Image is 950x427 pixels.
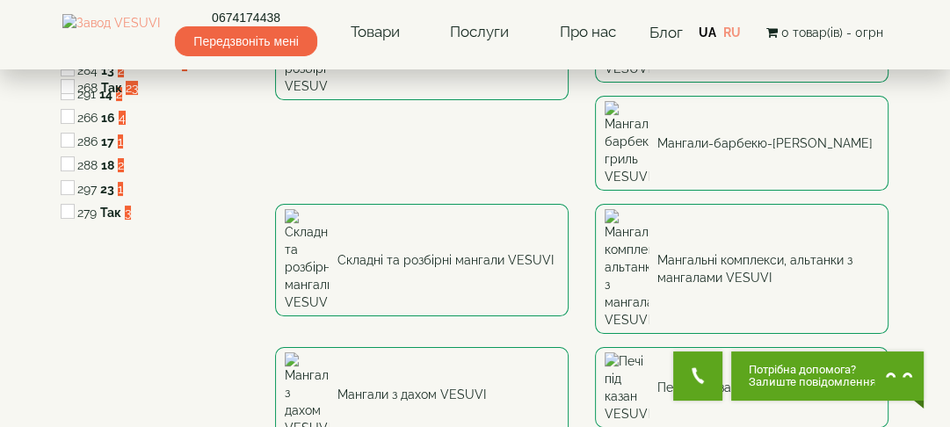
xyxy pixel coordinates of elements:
span: 266 [77,111,98,125]
span: Передзвоніть мені [175,26,316,56]
a: RU [723,25,741,40]
label: 16 [101,109,115,127]
label: Так [101,79,122,97]
a: Послуги [432,12,526,53]
label: 18 [101,156,114,174]
label: 23 [100,180,114,198]
img: Мангальні комплекси, альтанки з мангалами VESUVI [605,209,649,329]
img: Складні та розбірні мангали VESUVI [285,209,329,311]
span: 286 [77,134,98,148]
button: Get Call button [673,351,722,401]
label: 17 [101,133,114,150]
label: Так [100,204,121,221]
span: 288 [77,158,98,172]
a: Мангальні комплекси, альтанки з мангалами VESUVI Мангальні комплекси, альтанки з мангалами VESUVI [595,204,888,334]
span: 1 [118,182,123,196]
span: 268 [77,81,98,95]
span: 279 [77,206,97,220]
a: Блог [649,24,683,41]
span: Потрібна допомога? [749,364,876,376]
img: Мангали-барбекю-гриль VESUVI [605,101,649,185]
span: 1 [118,134,123,148]
img: Печі під казан VESUVI [605,352,649,423]
span: 0 товар(ів) - 0грн [780,25,882,40]
span: Залиште повідомлення [749,376,876,388]
a: Мангали-барбекю-гриль VESUVI Мангали-барбекю-[PERSON_NAME] [595,96,888,191]
a: 0674174438 [175,9,316,26]
img: Завод VESUVI [62,14,160,51]
a: Товари [333,12,417,53]
span: 23 [126,81,138,95]
span: 3 [125,206,131,220]
a: Складні та розбірні мангали VESUVI Складні та розбірні мангали VESUVI [275,204,569,316]
a: UA [699,25,716,40]
button: 0 товар(ів) - 0грн [760,23,888,42]
span: 2 [118,158,124,172]
span: 4 [119,111,126,125]
a: Про нас [542,12,634,53]
button: Chat button [731,351,924,401]
span: 297 [77,182,97,196]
